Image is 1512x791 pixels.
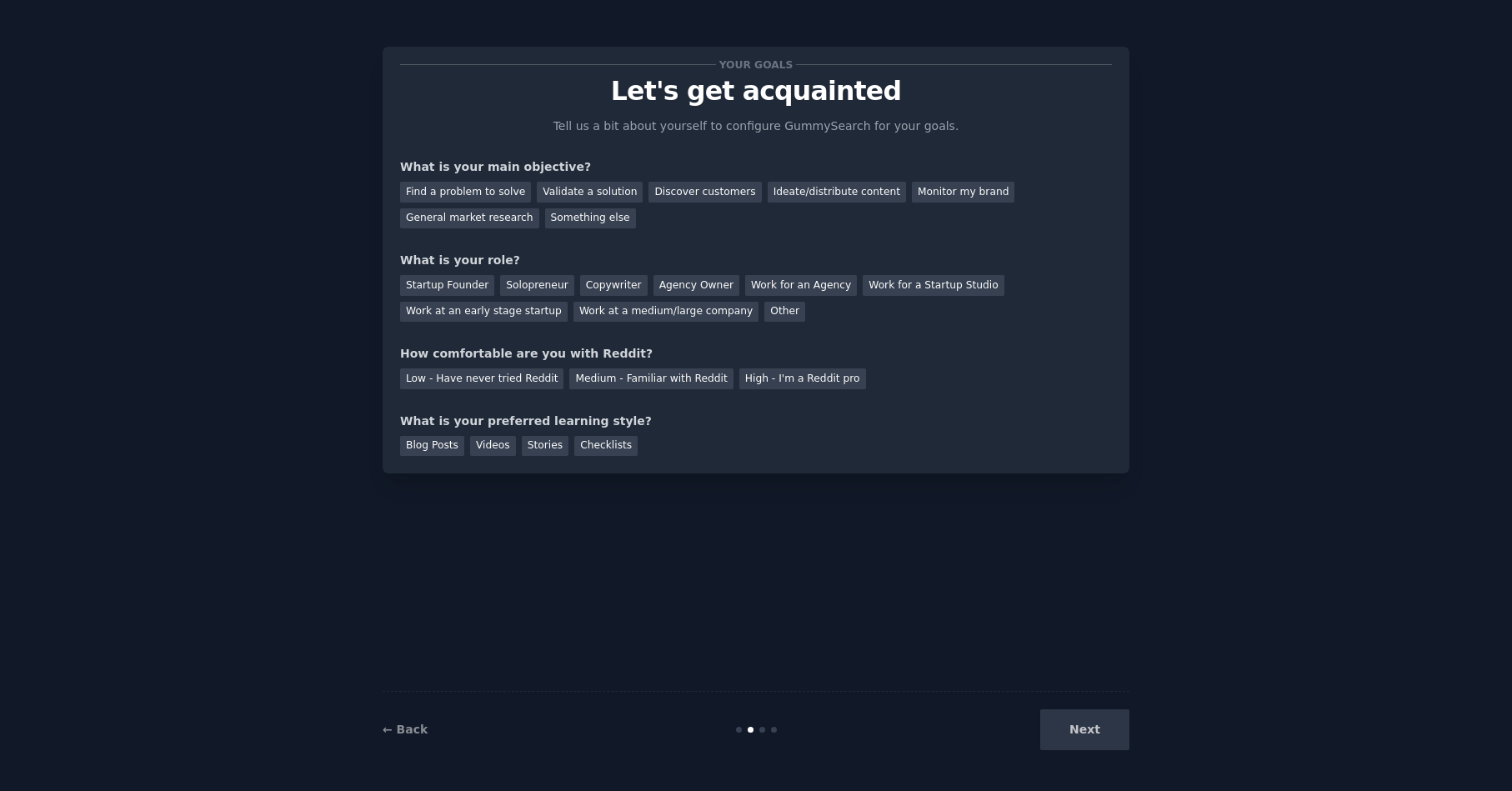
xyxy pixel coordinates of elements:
div: Solopreneur [500,275,573,296]
div: Checklists [574,436,638,457]
div: Discover customers [648,182,761,203]
div: Startup Founder [400,275,494,296]
div: Low - Have never tried Reddit [400,368,563,389]
div: Monitor my brand [912,182,1014,203]
div: Blog Posts [400,436,464,457]
div: Find a problem to solve [400,182,531,203]
div: Stories [522,436,568,457]
div: Work at a medium/large company [573,302,759,323]
div: What is your role? [400,252,1112,269]
div: Other [764,302,805,323]
a: ← Back [383,723,428,736]
div: Validate a solution [537,182,643,203]
div: Copywriter [580,275,648,296]
div: General market research [400,208,539,229]
div: High - I'm a Reddit pro [739,368,866,389]
div: Work for an Agency [745,275,857,296]
div: Medium - Familiar with Reddit [569,368,733,389]
div: Something else [545,208,636,229]
div: What is your preferred learning style? [400,413,1112,430]
p: Let's get acquainted [400,77,1112,106]
div: Ideate/distribute content [768,182,906,203]
span: Your goals [716,56,796,73]
p: Tell us a bit about yourself to configure GummySearch for your goals. [546,118,966,135]
div: How comfortable are you with Reddit? [400,345,1112,363]
div: Agency Owner [653,275,739,296]
div: Work at an early stage startup [400,302,568,323]
div: Videos [470,436,516,457]
div: What is your main objective? [400,158,1112,176]
div: Work for a Startup Studio [863,275,1004,296]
